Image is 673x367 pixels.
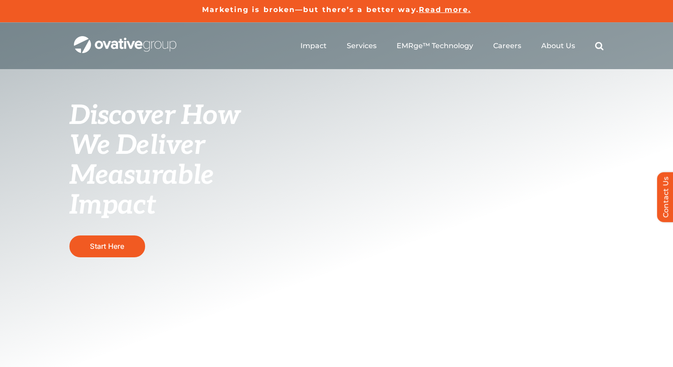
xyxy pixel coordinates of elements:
span: We Deliver Measurable Impact [69,130,214,222]
nav: Menu [300,32,604,60]
span: Start Here [90,242,124,251]
a: EMRge™ Technology [397,41,473,50]
a: OG_Full_horizontal_WHT [74,35,176,44]
a: Services [347,41,377,50]
a: About Us [541,41,575,50]
a: Marketing is broken—but there’s a better way. [202,5,419,14]
a: Read more. [419,5,471,14]
a: Search [595,41,604,50]
a: Impact [300,41,327,50]
span: Discover How [69,100,240,132]
a: Start Here [69,235,145,257]
a: Careers [493,41,521,50]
